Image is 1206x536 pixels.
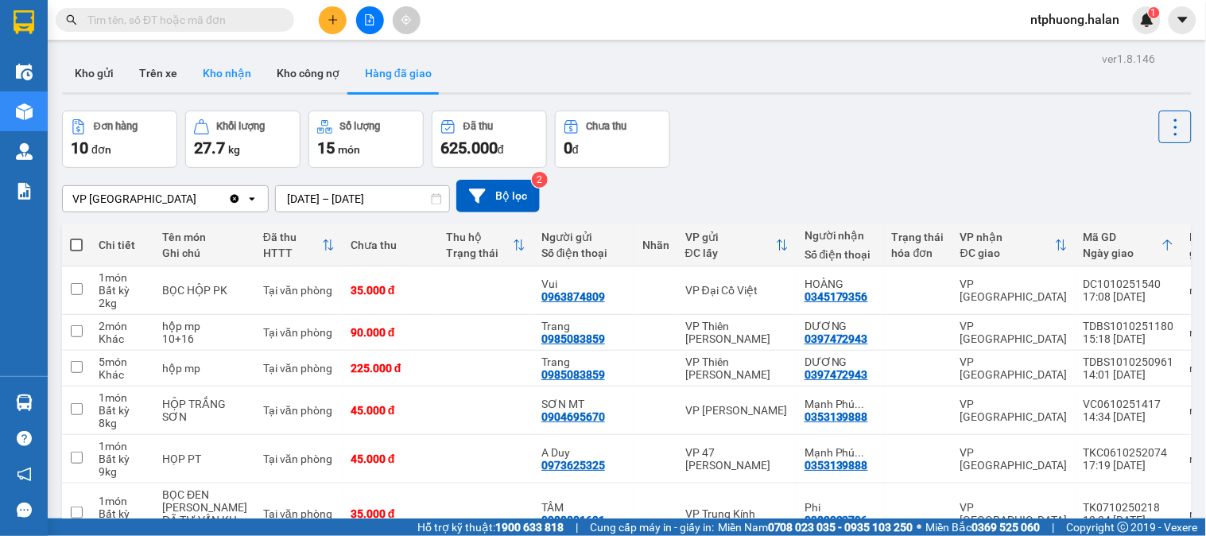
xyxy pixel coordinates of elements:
button: Số lượng15món [308,111,424,168]
div: Mạnh Phú Bình [805,446,876,459]
div: Phi [805,501,876,514]
div: Mã GD [1084,231,1161,243]
div: TDBS1010251180 [1084,320,1174,332]
div: 0353139888 [805,410,868,423]
button: Bộ lọc [456,180,540,212]
div: Số điện thoại [541,247,626,259]
div: 0973625325 [541,459,605,472]
span: search [66,14,77,25]
input: Tìm tên, số ĐT hoặc mã đơn [87,11,275,29]
div: 1 món [99,495,146,507]
div: VP [GEOGRAPHIC_DATA] [72,191,196,207]
div: 14:34 [DATE] [1084,410,1174,423]
th: Toggle SortBy [952,224,1076,266]
span: ⚪️ [917,524,922,530]
div: Trạng thái [446,247,513,259]
button: Trên xe [126,54,190,92]
strong: 0708 023 035 - 0935 103 250 [768,521,913,534]
div: 14:01 [DATE] [1084,368,1174,381]
span: 625.000 [440,138,498,157]
div: Nhãn [642,239,669,251]
div: Mạnh Phú Bình [805,398,876,410]
div: 10+16 [162,332,247,345]
span: ... [855,446,865,459]
div: Ngày giao [1084,247,1161,259]
div: HỌP PT [162,452,247,465]
img: logo.jpg [20,20,139,99]
div: 0963874809 [541,290,605,303]
button: Đã thu625.000đ [432,111,547,168]
div: 225.000 đ [351,362,430,375]
div: VP [GEOGRAPHIC_DATA] [960,355,1068,381]
div: TDBS1010250961 [1084,355,1174,368]
div: Thu hộ [446,231,513,243]
div: Vui [541,278,626,290]
span: | [576,519,578,536]
span: Miền Bắc [926,519,1041,536]
span: đ [572,143,579,156]
img: icon-new-feature [1140,13,1154,27]
div: 45.000 đ [351,404,430,417]
div: Khối lượng [217,121,266,132]
svg: Clear value [228,192,241,205]
div: HTTT [263,247,322,259]
input: Select a date range. [276,186,449,212]
button: aim [393,6,421,34]
div: 0988801691 [541,514,605,526]
button: Đơn hàng10đơn [62,111,177,168]
img: logo-vxr [14,10,34,34]
div: Đã thu [263,231,322,243]
th: Toggle SortBy [255,224,343,266]
div: Số điện thoại [805,248,876,261]
span: | [1053,519,1055,536]
div: Bất kỳ [99,284,146,297]
div: DƯƠNG [805,355,876,368]
div: Chưa thu [587,121,627,132]
img: warehouse-icon [16,103,33,120]
div: VP [GEOGRAPHIC_DATA] [960,320,1068,345]
div: Tại văn phòng [263,362,335,375]
img: warehouse-icon [16,394,33,411]
img: solution-icon [16,183,33,200]
div: 0904695670 [541,410,605,423]
div: VP Đại Cồ Việt [685,284,789,297]
div: Số lượng [340,121,381,132]
div: Tại văn phòng [263,507,335,520]
div: 2 món [99,320,146,332]
span: đ [498,143,504,156]
div: Người gửi [541,231,626,243]
div: VP Thiên [PERSON_NAME] [685,355,789,381]
div: 13:34 [DATE] [1084,514,1174,526]
button: caret-down [1169,6,1196,34]
strong: 0369 525 060 [972,521,1041,534]
div: BỌC HỘP PK [162,284,247,297]
div: VP nhận [960,231,1055,243]
div: VP [GEOGRAPHIC_DATA] [960,278,1068,303]
div: TKC0610252074 [1084,446,1174,459]
div: TK0710250218 [1084,501,1174,514]
div: 35.000 đ [351,507,430,520]
div: 0983932796 [805,514,868,526]
div: 0345179356 [805,290,868,303]
th: Toggle SortBy [438,224,533,266]
div: BỌC ĐEN LK OTOT [162,488,247,514]
b: GỬI : VP Thiên [PERSON_NAME] [20,108,192,161]
span: 10 [71,138,88,157]
div: 1 món [99,391,146,404]
div: 45.000 đ [351,452,430,465]
div: Khác [99,332,146,345]
div: 5 món [99,355,146,368]
div: 17:19 [DATE] [1084,459,1174,472]
span: 27.7 [194,138,225,157]
th: Toggle SortBy [1076,224,1182,266]
div: A Duy [541,446,626,459]
span: Hỗ trợ kỹ thuật: [417,519,564,536]
div: Trạng thái [892,231,944,243]
div: Ghi chú [162,247,247,259]
div: DƯƠNG [805,320,876,332]
div: VP [GEOGRAPHIC_DATA] [960,398,1068,423]
strong: 1900 633 818 [495,521,564,534]
div: VP Trung Kính [685,507,789,520]
div: Chi tiết [99,239,146,251]
input: Selected VP Phú Bình. [198,191,200,207]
